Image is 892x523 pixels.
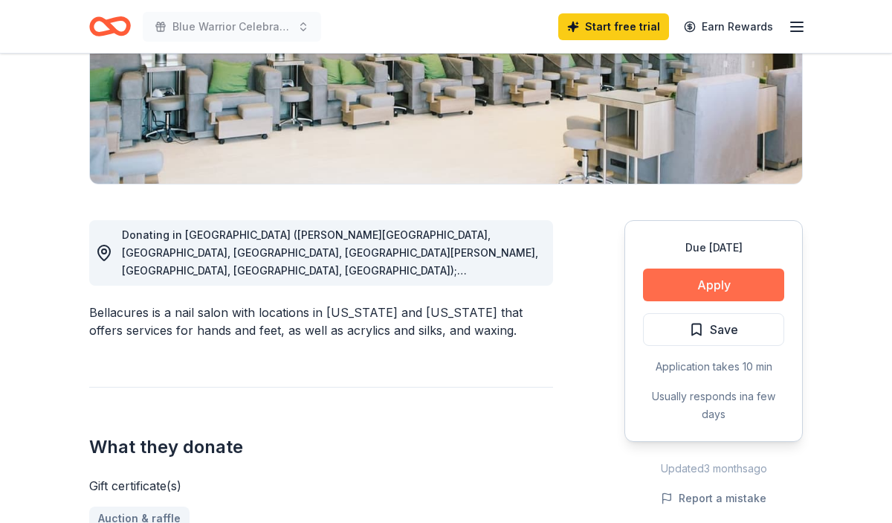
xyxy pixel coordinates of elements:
span: Blue Warrior Celebration & Silent Auction [172,18,291,36]
span: Donating in [GEOGRAPHIC_DATA] ([PERSON_NAME][GEOGRAPHIC_DATA], [GEOGRAPHIC_DATA], [GEOGRAPHIC_DAT... [122,228,538,295]
div: Due [DATE] [643,239,784,257]
h2: What they donate [89,435,553,459]
div: Application takes 10 min [643,358,784,376]
span: Save [710,320,738,339]
div: Updated 3 months ago [624,460,803,478]
button: Report a mistake [661,490,766,507]
a: Start free trial [558,13,669,40]
a: Home [89,9,131,44]
button: Save [643,313,784,346]
div: Usually responds in a few days [643,388,784,423]
div: Gift certificate(s) [89,477,553,495]
button: Blue Warrior Celebration & Silent Auction [143,12,321,42]
a: Earn Rewards [675,13,782,40]
div: Bellacures is a nail salon with locations in [US_STATE] and [US_STATE] that offers services for h... [89,304,553,339]
button: Apply [643,269,784,301]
